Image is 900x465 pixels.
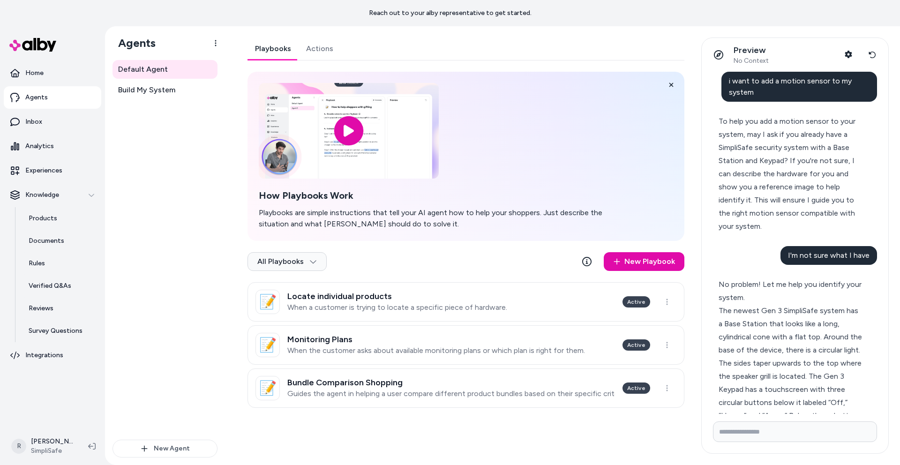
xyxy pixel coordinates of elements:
[247,252,327,271] button: All Playbooks
[287,303,507,312] p: When a customer is trying to locate a specific piece of hardware.
[604,252,684,271] a: New Playbook
[287,389,615,398] p: Guides the agent in helping a user compare different product bundles based on their specific crit...
[729,76,852,97] span: i want to add a motion sensor to my system
[112,440,217,457] button: New Agent
[4,86,101,109] a: Agents
[622,339,650,351] div: Active
[734,57,769,65] span: No Context
[6,431,81,461] button: R[PERSON_NAME]SimpliSafe
[4,344,101,367] a: Integrations
[25,117,42,127] p: Inbox
[255,333,280,357] div: 📝
[31,437,73,446] p: [PERSON_NAME]
[255,290,280,314] div: 📝
[25,93,48,102] p: Agents
[19,275,101,297] a: Verified Q&As
[719,304,863,435] div: The newest Gen 3 SimpliSafe system has a Base Station that looks like a long, cylindrical cone wi...
[112,81,217,99] a: Build My System
[4,184,101,206] button: Knowledge
[622,296,650,307] div: Active
[287,346,585,355] p: When the customer asks about available monitoring plans or which plan is right for them.
[4,159,101,182] a: Experiences
[29,304,53,313] p: Reviews
[19,207,101,230] a: Products
[299,37,341,60] a: Actions
[259,207,619,230] p: Playbooks are simple instructions that tell your AI agent how to help your shoppers. Just describ...
[287,335,585,344] h3: Monitoring Plans
[369,8,532,18] p: Reach out to your alby representative to get started.
[4,135,101,157] a: Analytics
[112,60,217,79] a: Default Agent
[9,38,56,52] img: alby Logo
[4,111,101,133] a: Inbox
[19,252,101,275] a: Rules
[118,84,175,96] span: Build My System
[257,257,317,266] span: All Playbooks
[247,282,684,322] a: 📝Locate individual productsWhen a customer is trying to locate a specific piece of hardware.Active
[247,325,684,365] a: 📝Monitoring PlansWhen the customer asks about available monitoring plans or which plan is right f...
[25,190,59,200] p: Knowledge
[287,292,507,301] h3: Locate individual products
[25,68,44,78] p: Home
[719,115,863,233] div: To help you add a motion sensor to your system, may I ask if you already have a SimpliSafe securi...
[25,351,63,360] p: Integrations
[788,251,870,260] span: I'm not sure what I have
[29,214,57,223] p: Products
[29,281,71,291] p: Verified Q&As
[29,259,45,268] p: Rules
[29,326,82,336] p: Survey Questions
[287,378,615,387] h3: Bundle Comparison Shopping
[734,45,769,56] p: Preview
[19,297,101,320] a: Reviews
[713,421,877,442] input: Write your prompt here
[255,376,280,400] div: 📝
[622,382,650,394] div: Active
[19,320,101,342] a: Survey Questions
[118,64,168,75] span: Default Agent
[11,439,26,454] span: R
[19,230,101,252] a: Documents
[31,446,73,456] span: SimpliSafe
[25,142,54,151] p: Analytics
[25,166,62,175] p: Experiences
[4,62,101,84] a: Home
[111,36,156,50] h1: Agents
[29,236,64,246] p: Documents
[259,190,619,202] h2: How Playbooks Work
[247,368,684,408] a: 📝Bundle Comparison ShoppingGuides the agent in helping a user compare different product bundles b...
[247,37,299,60] a: Playbooks
[719,278,863,304] div: No problem! Let me help you identify your system.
